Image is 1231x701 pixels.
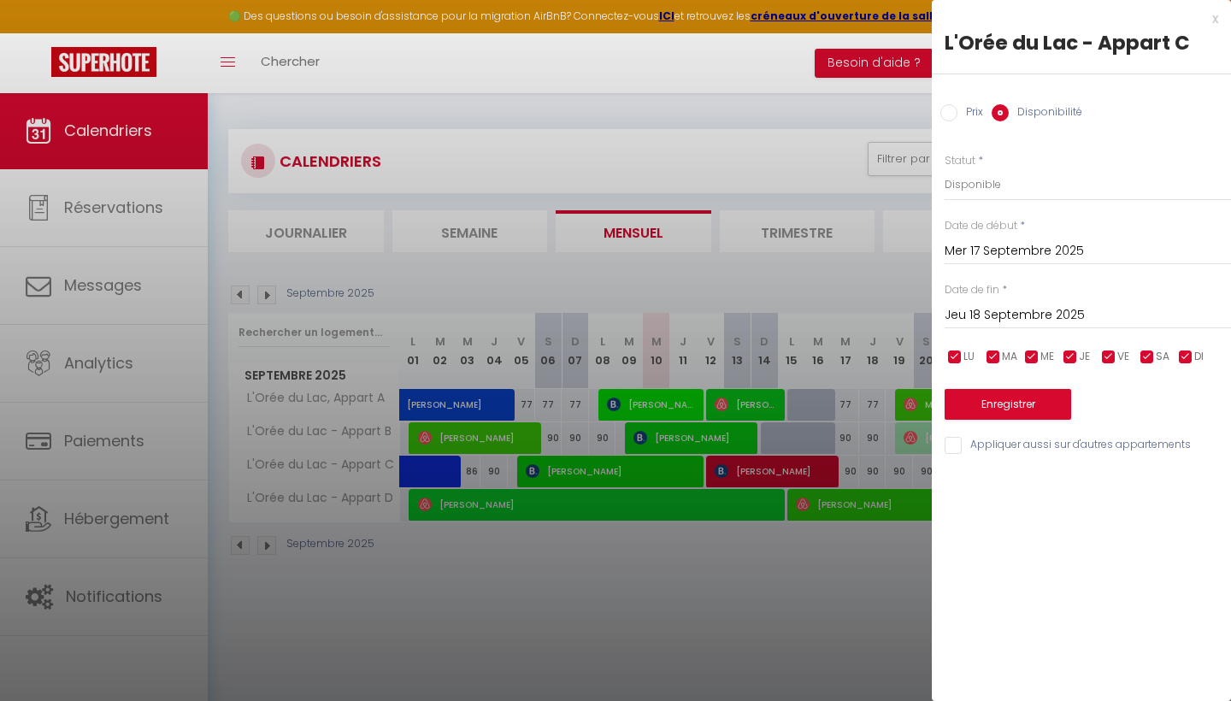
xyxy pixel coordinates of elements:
span: ME [1040,349,1054,365]
button: Enregistrer [945,389,1071,420]
label: Date de début [945,218,1017,234]
span: SA [1156,349,1169,365]
label: Statut [945,153,975,169]
span: MA [1002,349,1017,365]
span: JE [1079,349,1090,365]
button: Ouvrir le widget de chat LiveChat [14,7,65,58]
label: Date de fin [945,282,999,298]
span: LU [963,349,975,365]
div: L'Orée du Lac - Appart C [945,29,1218,56]
span: DI [1194,349,1204,365]
div: x [932,9,1218,29]
span: VE [1117,349,1129,365]
label: Prix [957,104,983,123]
iframe: Chat [1158,624,1218,688]
label: Disponibilité [1009,104,1082,123]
